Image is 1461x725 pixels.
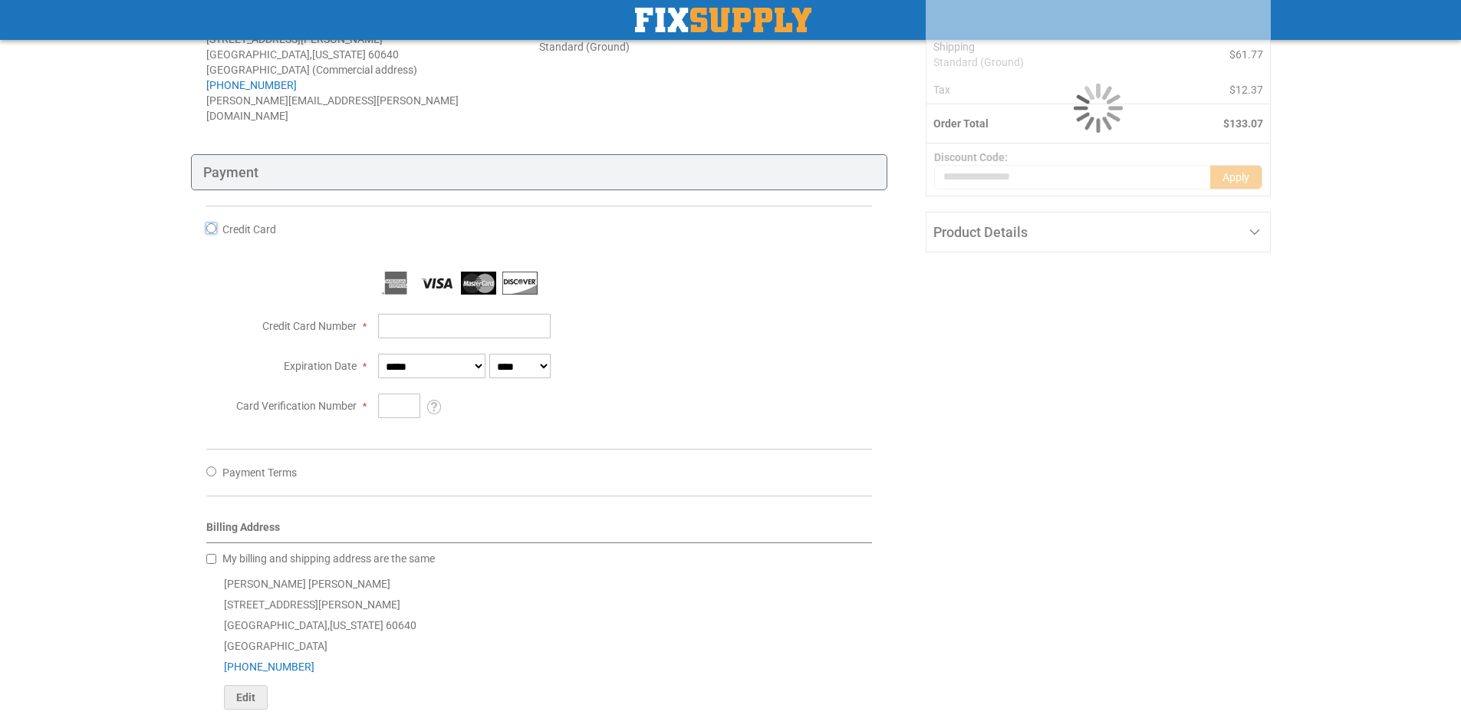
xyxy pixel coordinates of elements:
[312,48,366,61] span: [US_STATE]
[378,272,413,295] img: American Express
[420,272,455,295] img: Visa
[191,154,888,191] div: Payment
[461,272,496,295] img: MasterCard
[222,466,297,479] span: Payment Terms
[206,16,539,124] address: [PERSON_NAME] [PERSON_NAME] [STREET_ADDRESS][PERSON_NAME] [GEOGRAPHIC_DATA] , 60640 [GEOGRAPHIC_D...
[222,552,435,565] span: My billing and shipping address are the same
[262,320,357,332] span: Credit Card Number
[284,360,357,372] span: Expiration Date
[635,8,811,32] a: store logo
[224,661,314,673] a: [PHONE_NUMBER]
[206,574,873,710] div: [PERSON_NAME] [PERSON_NAME] [STREET_ADDRESS][PERSON_NAME] [GEOGRAPHIC_DATA] , 60640 [GEOGRAPHIC_D...
[330,619,383,631] span: [US_STATE]
[502,272,538,295] img: Discover
[206,79,297,91] a: [PHONE_NUMBER]
[224,685,268,710] button: Edit
[236,691,255,704] span: Edit
[206,94,459,122] span: [PERSON_NAME][EMAIL_ADDRESS][PERSON_NAME][DOMAIN_NAME]
[206,519,873,543] div: Billing Address
[236,400,357,412] span: Card Verification Number
[1074,84,1123,133] img: Loading...
[635,8,811,32] img: Fix Industrial Supply
[222,223,276,236] span: Credit Card
[539,39,872,54] div: Standard (Ground)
